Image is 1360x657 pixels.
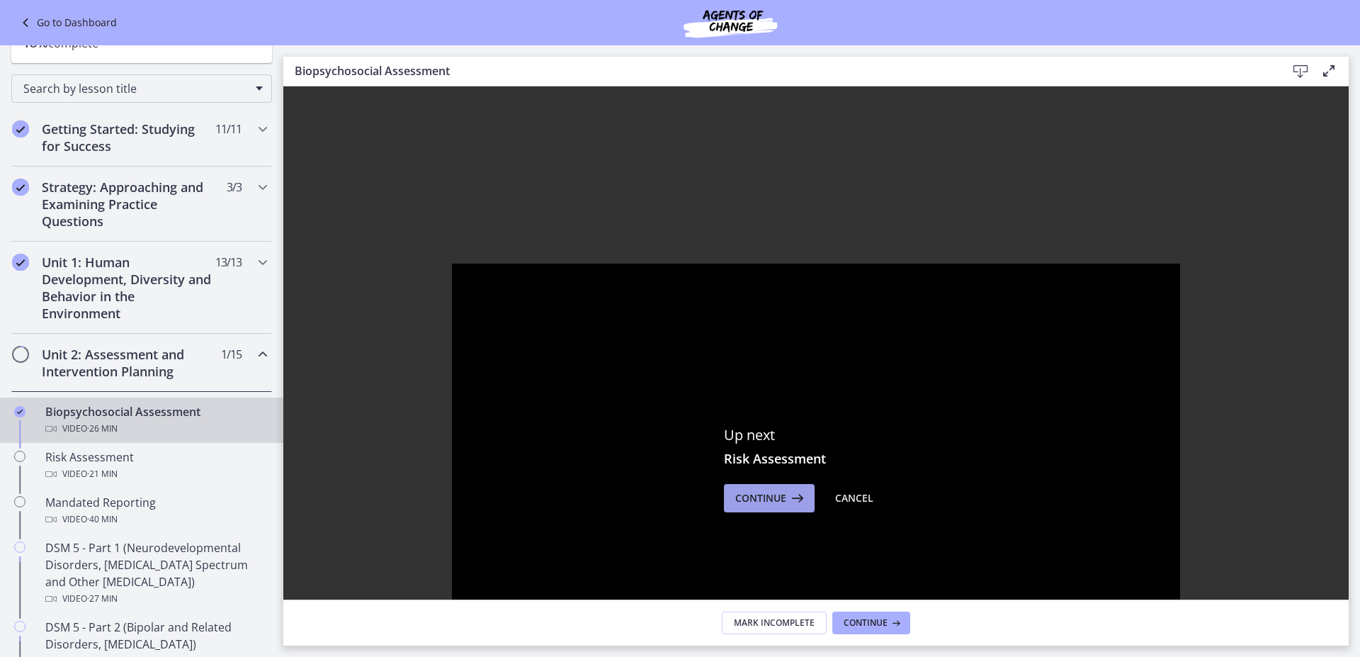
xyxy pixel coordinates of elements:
[45,494,266,528] div: Mandated Reporting
[12,179,29,196] i: Completed
[215,254,242,271] span: 13 / 13
[42,254,215,322] h2: Unit 1: Human Development, Diversity and Behavior in the Environment
[42,346,215,380] h2: Unit 2: Assessment and Intervention Planning
[645,6,815,40] img: Agents of Change
[11,74,272,103] div: Search by lesson title
[87,511,118,528] span: · 40 min
[14,406,25,417] i: Completed
[45,449,266,483] div: Risk Assessment
[42,179,215,230] h2: Strategy: Approaching and Examining Practice Questions
[45,539,266,607] div: DSM 5 - Part 1 (Neurodevelopmental Disorders, [MEDICAL_DATA] Spectrum and Other [MEDICAL_DATA])
[42,120,215,155] h2: Getting Started: Studying for Success
[45,403,266,437] div: Biopsychosocial Assessment
[227,179,242,196] span: 3 / 3
[835,490,873,507] div: Cancel
[87,590,118,607] span: · 27 min
[215,120,242,137] span: 11 / 11
[12,120,29,137] i: Completed
[87,466,118,483] span: · 21 min
[17,14,117,31] a: Go to Dashboard
[45,420,266,437] div: Video
[295,62,1264,79] h3: Biopsychosocial Assessment
[735,490,786,507] span: Continue
[844,617,888,629] span: Continue
[832,612,910,634] button: Continue
[45,466,266,483] div: Video
[45,511,266,528] div: Video
[824,484,885,512] button: Cancel
[12,254,29,271] i: Completed
[45,590,266,607] div: Video
[724,450,908,467] h3: Risk Assessment
[734,617,815,629] span: Mark Incomplete
[221,346,242,363] span: 1 / 15
[23,81,249,96] span: Search by lesson title
[722,612,827,634] button: Mark Incomplete
[87,420,118,437] span: · 26 min
[724,426,908,444] p: Up next
[724,484,815,512] button: Continue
